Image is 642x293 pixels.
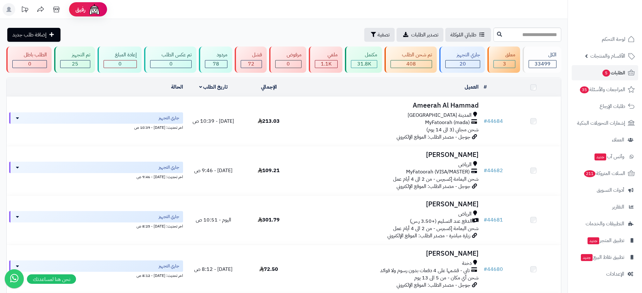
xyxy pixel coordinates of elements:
[484,216,503,224] a: #44681
[88,3,101,16] img: ai-face.png
[484,216,487,224] span: #
[171,83,183,91] a: الحالة
[572,99,638,114] a: طلبات الإرجاع
[391,60,432,68] div: 408
[577,119,625,128] span: إشعارات التحويلات البنكية
[344,47,383,73] a: مكتمل 31.8K
[594,152,624,161] span: وآتس آب
[588,237,599,244] span: جديد
[602,68,625,77] span: الطلبات
[205,51,227,59] div: مردود
[486,47,521,73] a: معلق 3
[484,265,503,273] a: #44680
[583,169,625,178] span: السلات المتروكة
[387,232,470,240] span: زيارة مباشرة - مصدر الطلب: الموقع الإلكتروني
[299,151,479,159] h3: [PERSON_NAME]
[572,82,638,97] a: المراجعات والأسئلة35
[579,85,625,94] span: المراجعات والأسئلة
[450,31,476,39] span: طلباتي المُوكلة
[308,47,344,73] a: ملغي 1.1K
[493,51,515,59] div: معلق
[411,31,438,39] span: تصدير الطلبات
[9,173,183,180] div: اخر تحديث: [DATE] - 9:46 ص
[414,274,479,282] span: شحن أي مكان - من 5 الى 13 يوم
[268,47,308,73] a: مرفوض 0
[572,233,638,248] a: تطبيق المتجرجديد
[410,218,472,225] span: الدفع عند التسليم (+3.50 ر.س)
[9,222,183,229] div: اخر تحديث: [DATE] - 8:25 ص
[12,51,47,59] div: الطلب باطل
[321,60,332,68] span: 1.1K
[584,170,595,177] span: 211
[194,265,232,273] span: [DATE] - 8:12 ص
[169,60,173,68] span: 0
[193,117,234,125] span: [DATE] - 10:39 ص
[351,51,377,59] div: مكتمل
[12,31,47,39] span: إضافة طلب جديد
[597,186,624,195] span: أدوات التسويق
[299,201,479,208] h3: [PERSON_NAME]
[275,51,302,59] div: مرفوض
[159,115,179,121] span: جاري التجهيز
[484,167,487,174] span: #
[397,133,470,141] span: جوجل - مصدر الطلب: الموقع الإلكتروني
[261,83,277,91] a: الإجمالي
[194,167,232,174] span: [DATE] - 9:46 ص
[602,35,625,44] span: لوحة التحكم
[75,6,86,13] span: رفيق
[572,199,638,215] a: التقارير
[205,60,227,68] div: 78
[198,47,233,73] a: مردود 78
[53,47,96,73] a: تم التجهيز 25
[159,263,179,269] span: جاري التجهيز
[446,60,480,68] div: 20
[259,265,278,273] span: 72.50
[72,60,78,68] span: 25
[397,183,470,190] span: جوجل - مصدر الطلب: الموقع الإلكتروني
[315,51,338,59] div: ملغي
[406,168,470,176] span: MyFatoorah (VISA/MASTER)
[143,47,198,73] a: تم عكس الطلب 0
[445,51,480,59] div: جاري التجهيز
[572,250,638,265] a: تطبيق نقاط البيعجديد
[299,250,479,257] h3: [PERSON_NAME]
[521,47,563,73] a: الكل33499
[287,60,290,68] span: 0
[351,60,377,68] div: 31786
[612,203,624,211] span: التقارير
[9,272,183,278] div: اخر تحديث: [DATE] - 8:12 ص
[258,117,280,125] span: 213.03
[465,83,479,91] a: العميل
[587,236,624,245] span: تطبيق المتجر
[104,51,137,59] div: إعادة المبلغ
[5,47,53,73] a: الطلب باطل 0
[104,60,137,68] div: 0
[299,102,479,109] h3: Ameerah Al Hammad
[529,51,556,59] div: الكل
[378,31,390,39] span: تصفية
[581,254,593,261] span: جديد
[199,83,228,91] a: تاريخ الطلب
[233,47,268,73] a: فشل 72
[535,60,550,68] span: 33499
[357,60,371,68] span: 31.8K
[484,117,503,125] a: #44684
[393,175,479,183] span: شحن اليمامة إكسبرس - من 2 الى 4 أيام عمل
[586,219,624,228] span: التطبيقات والخدمات
[159,214,179,220] span: جاري التجهيز
[484,83,487,91] a: #
[397,281,470,289] span: جوجل - مصدر الطلب: الموقع الإلكتروني
[600,102,625,111] span: طلبات الإرجاع
[60,60,90,68] div: 25
[196,216,231,224] span: اليوم - 10:51 ص
[315,60,337,68] div: 1107
[484,117,487,125] span: #
[159,164,179,171] span: جاري التجهيز
[606,270,624,278] span: الإعدادات
[572,149,638,164] a: وآتس آبجديد
[258,216,280,224] span: 301.79
[7,28,60,42] a: إضافة طلب جديد
[572,65,638,80] a: الطلبات5
[393,225,479,232] span: شحن اليمامة إكسبرس - من 2 الى 4 أيام عمل
[60,51,90,59] div: تم التجهيز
